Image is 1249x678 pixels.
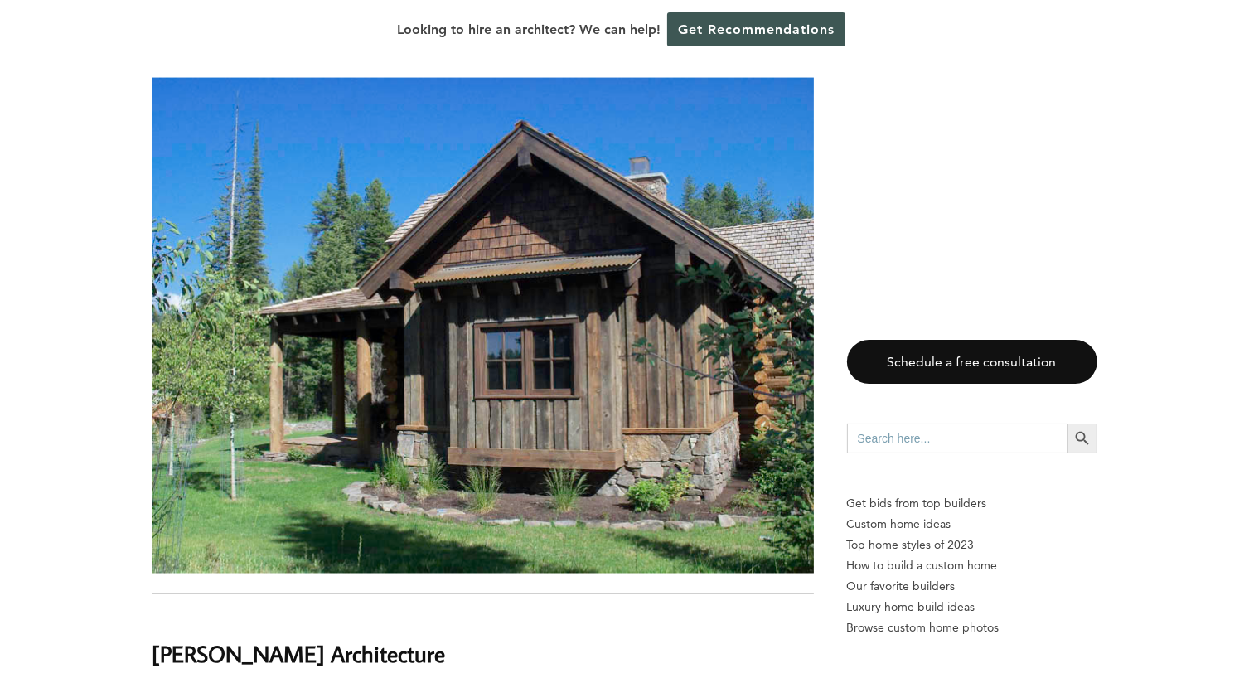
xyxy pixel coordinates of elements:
a: Luxury home build ideas [847,597,1097,617]
svg: Search [1073,429,1092,448]
a: Browse custom home photos [847,617,1097,638]
a: Custom home ideas [847,514,1097,535]
input: Search here... [847,424,1067,453]
a: Top home styles of 2023 [847,535,1097,555]
a: Get Recommendations [667,12,845,46]
b: [PERSON_NAME] Architecture [152,640,446,669]
a: Schedule a free consultation [847,340,1097,384]
a: Our favorite builders [847,576,1097,597]
a: How to build a custom home [847,555,1097,576]
p: Get bids from top builders [847,493,1097,514]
